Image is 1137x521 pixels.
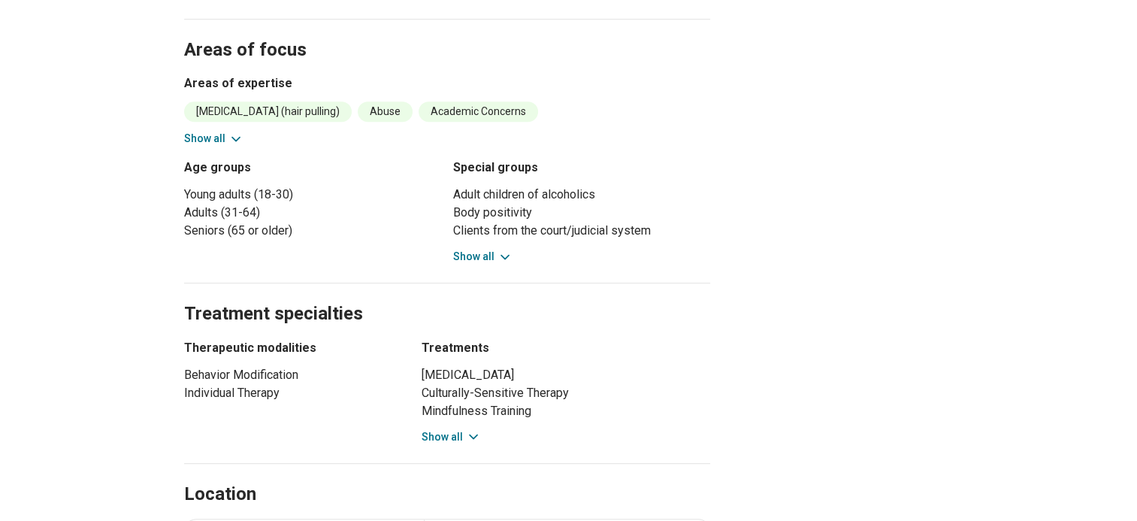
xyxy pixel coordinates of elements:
li: Behavior Modification [184,366,395,384]
button: Show all [453,249,513,265]
li: Culturally-Sensitive Therapy [422,384,710,402]
li: Body positivity [453,204,710,222]
li: Academic Concerns [419,101,538,122]
li: Adult children of alcoholics [453,186,710,204]
li: Young adults (18-30) [184,186,441,204]
li: Seniors (65 or older) [184,222,441,240]
h3: Age groups [184,159,441,177]
li: Individual Therapy [184,384,395,402]
h2: Areas of focus [184,2,710,63]
h3: Special groups [453,159,710,177]
h3: Therapeutic modalities [184,339,395,357]
li: Mindfulness Training [422,402,710,420]
h2: Location [184,482,256,507]
h3: Treatments [422,339,710,357]
h3: Areas of expertise [184,74,710,92]
li: [MEDICAL_DATA] [422,366,710,384]
button: Show all [422,429,481,445]
li: Clients from the court/judicial system [453,222,710,240]
button: Show all [184,131,243,147]
h2: Treatment specialties [184,265,710,327]
li: Adults (31-64) [184,204,441,222]
li: Abuse [358,101,413,122]
li: [MEDICAL_DATA] (hair pulling) [184,101,352,122]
